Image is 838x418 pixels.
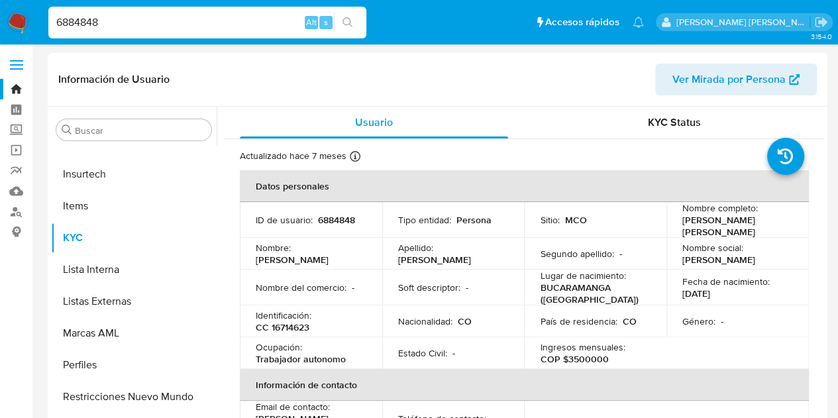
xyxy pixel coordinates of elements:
[240,369,809,401] th: Información de contacto
[672,64,786,95] span: Ver Mirada por Persona
[240,150,346,162] p: Actualizado hace 7 meses
[352,282,354,293] p: -
[452,347,455,359] p: -
[540,214,559,226] p: Sitio :
[540,270,625,282] p: Lugar de nacimiento :
[540,353,608,365] p: COP $3500000
[682,276,770,287] p: Fecha de nacimiento :
[51,286,217,317] button: Listas Externas
[51,254,217,286] button: Lista Interna
[256,309,311,321] p: Identificación :
[676,16,810,28] p: leonardo.alvarezortiz@mercadolibre.com.co
[545,15,619,29] span: Accesos rápidos
[256,353,346,365] p: Trabajador autonomo
[398,214,451,226] p: Tipo entidad :
[256,321,309,333] p: CC 16714623
[51,349,217,381] button: Perfiles
[540,248,613,260] p: Segundo apellido :
[334,13,361,32] button: search-icon
[51,190,217,222] button: Items
[398,347,447,359] p: Estado Civil :
[540,341,625,353] p: Ingresos mensuales :
[648,115,701,130] span: KYC Status
[256,214,313,226] p: ID de usuario :
[721,315,723,327] p: -
[51,158,217,190] button: Insurtech
[318,214,355,226] p: 6884848
[324,16,328,28] span: s
[633,17,644,28] a: Notificaciones
[62,125,72,135] button: Buscar
[682,315,715,327] p: Género :
[682,202,758,214] p: Nombre completo :
[48,14,366,31] input: Buscar usuario o caso...
[466,282,468,293] p: -
[456,214,492,226] p: Persona
[814,15,828,29] a: Salir
[51,381,217,413] button: Restricciones Nuevo Mundo
[51,317,217,349] button: Marcas AML
[398,254,471,266] p: [PERSON_NAME]
[240,170,809,202] th: Datos personales
[540,282,645,305] p: BUCARAMANGA ([GEOGRAPHIC_DATA])
[75,125,206,136] input: Buscar
[682,287,710,299] p: [DATE]
[682,214,788,238] p: [PERSON_NAME] [PERSON_NAME]
[256,401,330,413] p: Email de contacto :
[256,282,346,293] p: Nombre del comercio :
[682,242,743,254] p: Nombre social :
[655,64,817,95] button: Ver Mirada por Persona
[398,242,433,254] p: Apellido :
[682,254,755,266] p: [PERSON_NAME]
[256,341,302,353] p: Ocupación :
[619,248,621,260] p: -
[58,73,170,86] h1: Información de Usuario
[398,315,452,327] p: Nacionalidad :
[256,254,329,266] p: [PERSON_NAME]
[51,222,217,254] button: KYC
[256,242,291,254] p: Nombre :
[306,16,317,28] span: Alt
[398,282,460,293] p: Soft descriptor :
[564,214,586,226] p: MCO
[355,115,393,130] span: Usuario
[458,315,472,327] p: CO
[540,315,617,327] p: País de residencia :
[622,315,636,327] p: CO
